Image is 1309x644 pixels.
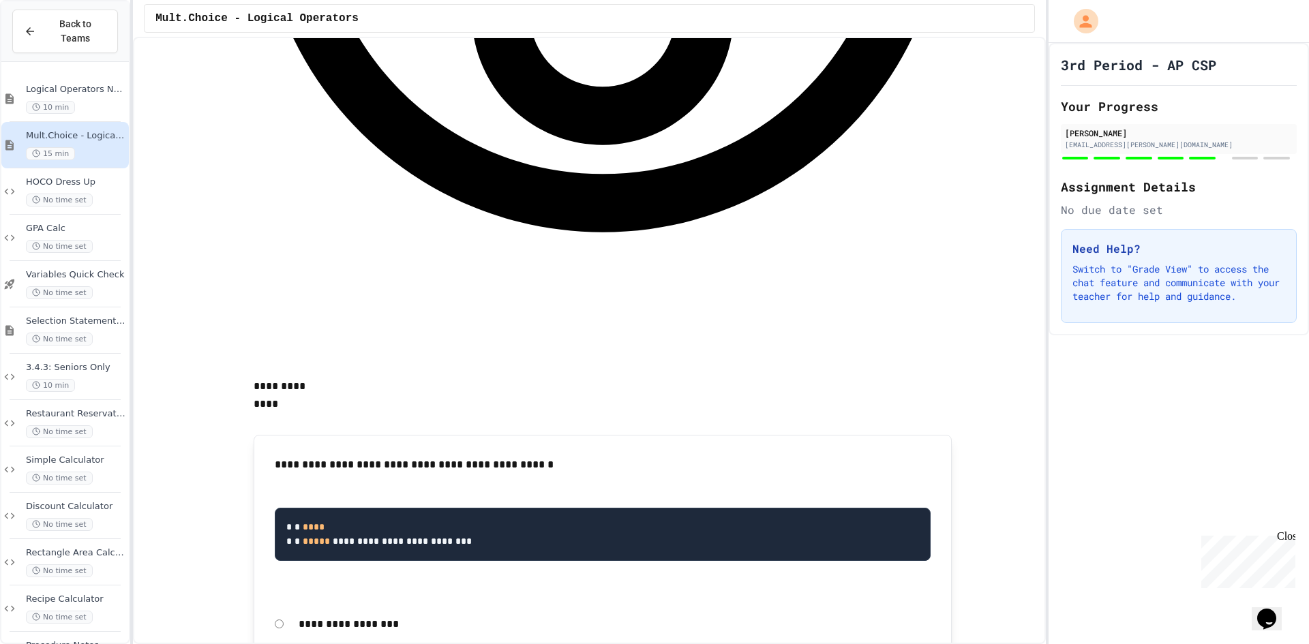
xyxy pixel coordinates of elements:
h2: Your Progress [1061,97,1297,116]
div: My Account [1059,5,1102,37]
span: No time set [26,333,93,346]
iframe: chat widget [1252,589,1295,630]
span: HOCO Dress Up [26,177,126,188]
span: Simple Calculator [26,455,126,466]
span: Mult.Choice - Logical Operators [26,130,126,142]
button: Back to Teams [12,10,118,53]
span: Rectangle Area Calculator [26,547,126,559]
span: Logical Operators Notes [26,84,126,95]
span: No time set [26,564,93,577]
h2: Assignment Details [1061,177,1297,196]
span: No time set [26,518,93,531]
span: Recipe Calculator [26,594,126,605]
span: Back to Teams [44,17,106,46]
span: 3.4.3: Seniors Only [26,362,126,373]
iframe: chat widget [1196,530,1295,588]
span: No time set [26,240,93,253]
span: 10 min [26,101,75,114]
span: 15 min [26,147,75,160]
span: Mult.Choice - Logical Operators [155,10,359,27]
span: Selection Statements Notes [26,316,126,327]
div: Chat with us now!Close [5,5,94,87]
div: No due date set [1061,202,1297,218]
div: [EMAIL_ADDRESS][PERSON_NAME][DOMAIN_NAME] [1065,140,1293,150]
h3: Need Help? [1072,241,1285,257]
span: 10 min [26,379,75,392]
p: Switch to "Grade View" to access the chat feature and communicate with your teacher for help and ... [1072,262,1285,303]
h1: 3rd Period - AP CSP [1061,55,1216,74]
span: No time set [26,425,93,438]
div: [PERSON_NAME] [1065,127,1293,139]
span: Discount Calculator [26,501,126,512]
span: No time set [26,472,93,485]
span: No time set [26,611,93,624]
span: No time set [26,194,93,206]
span: Restaurant Reservation System [26,408,126,420]
span: GPA Calc [26,223,126,234]
span: No time set [26,286,93,299]
span: Variables Quick Check [26,269,126,281]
